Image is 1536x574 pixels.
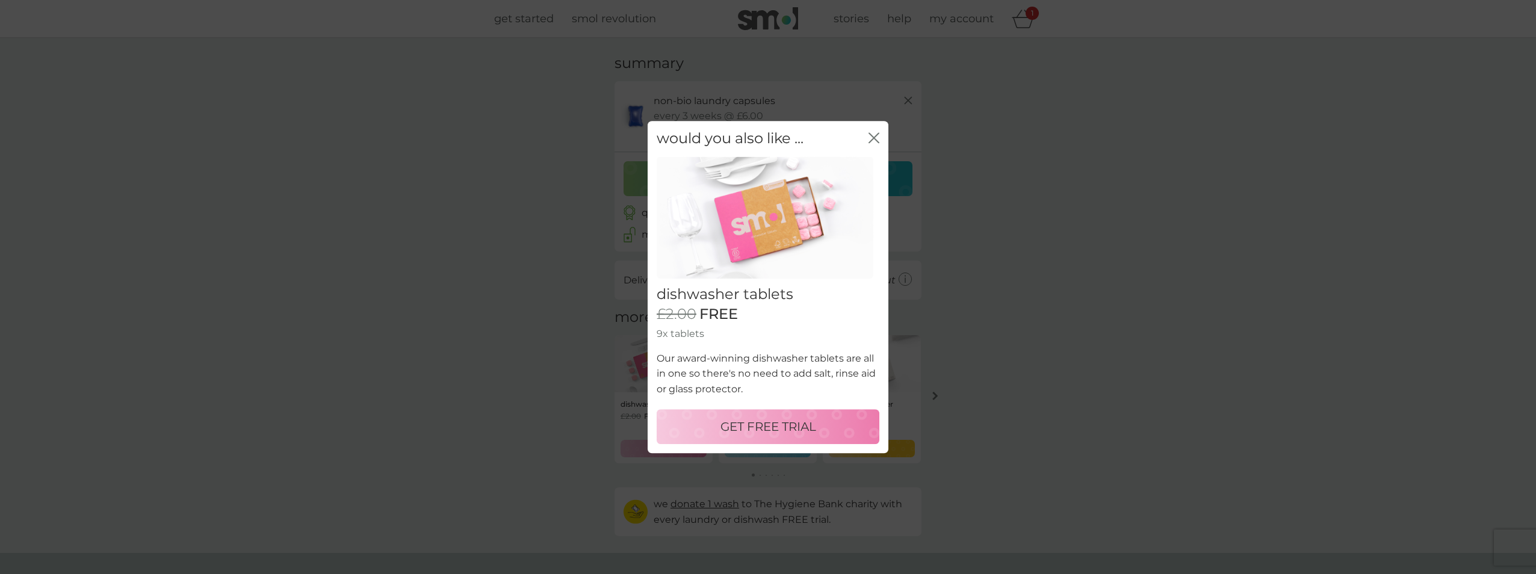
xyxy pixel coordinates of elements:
[869,132,879,145] button: close
[657,351,879,397] p: Our award-winning dishwasher tablets are all in one so there's no need to add salt, rinse aid or ...
[657,286,879,303] h2: dishwasher tablets
[720,417,816,436] p: GET FREE TRIAL
[657,306,696,324] span: £2.00
[657,326,879,342] p: 9x tablets
[699,306,738,324] span: FREE
[657,409,879,444] button: GET FREE TRIAL
[657,130,804,147] h2: would you also like ...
